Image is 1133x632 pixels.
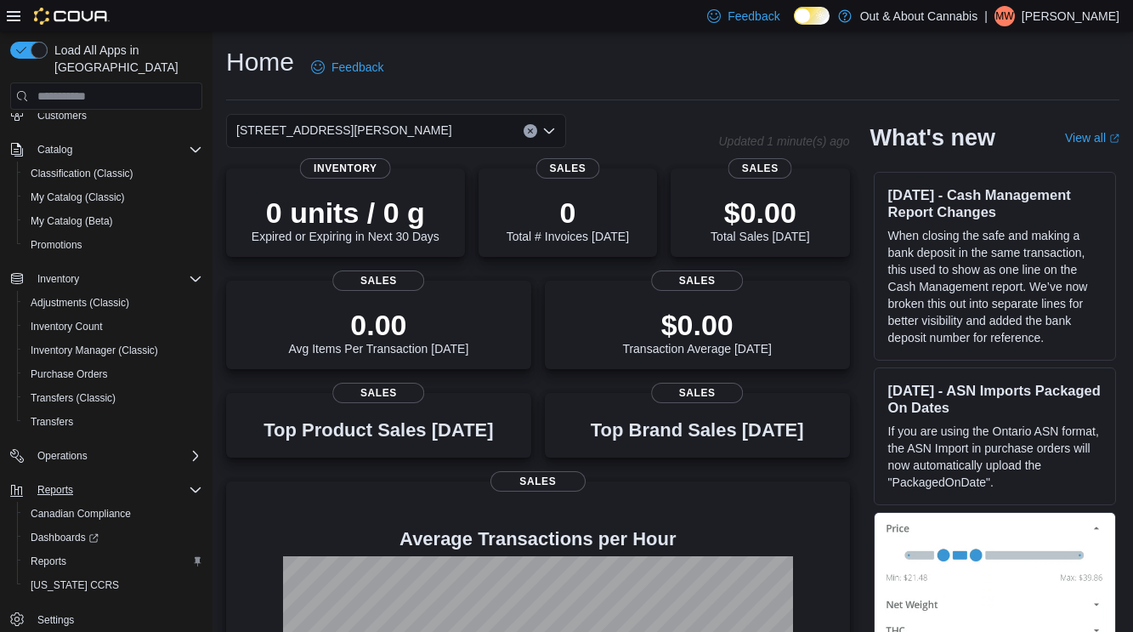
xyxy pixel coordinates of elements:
[34,8,110,25] img: Cova
[24,163,202,184] span: Classification (Classic)
[24,412,80,432] a: Transfers
[3,102,209,127] button: Customers
[17,410,209,434] button: Transfers
[24,163,140,184] a: Classification (Classic)
[31,480,80,500] button: Reports
[31,139,79,160] button: Catalog
[524,124,537,138] button: Clear input
[17,185,209,209] button: My Catalog (Classic)
[1022,6,1119,26] p: [PERSON_NAME]
[24,551,202,572] span: Reports
[31,139,202,160] span: Catalog
[3,444,209,468] button: Operations
[24,316,202,337] span: Inventory Count
[31,238,82,252] span: Promotions
[31,296,129,310] span: Adjustments (Classic)
[31,391,116,405] span: Transfers (Classic)
[24,364,115,384] a: Purchase Orders
[31,191,125,204] span: My Catalog (Classic)
[870,124,995,151] h2: What's new
[24,527,202,548] span: Dashboards
[794,25,795,26] span: Dark Mode
[24,575,126,595] a: [US_STATE] CCRS
[728,8,779,25] span: Feedback
[31,446,94,466] button: Operations
[3,267,209,291] button: Inventory
[17,526,209,549] a: Dashboards
[252,196,439,243] div: Expired or Expiring in Next 30 Days
[888,227,1102,346] p: When closing the safe and making a bank deposit in the same transaction, this used to show as one...
[24,293,202,313] span: Adjustments (Classic)
[37,613,74,627] span: Settings
[24,187,202,208] span: My Catalog (Classic)
[31,167,133,180] span: Classification (Classic)
[17,386,209,410] button: Transfers (Classic)
[17,549,209,573] button: Reports
[31,269,202,289] span: Inventory
[24,575,202,595] span: Washington CCRS
[37,143,72,157] span: Catalog
[24,412,202,432] span: Transfers
[31,446,202,466] span: Operations
[3,478,209,502] button: Reports
[24,235,202,255] span: Promotions
[17,362,209,386] button: Purchase Orders
[591,420,804,441] h3: Top Brand Sales [DATE]
[24,211,120,231] a: My Catalog (Beta)
[24,235,89,255] a: Promotions
[728,158,792,179] span: Sales
[995,6,1013,26] span: MW
[535,158,599,179] span: Sales
[1065,131,1119,145] a: View allExternal link
[24,551,73,572] a: Reports
[31,610,81,630] a: Settings
[331,59,383,76] span: Feedback
[17,315,209,339] button: Inventory Count
[3,138,209,162] button: Catalog
[888,423,1102,491] p: If you are using the Ontario ASN format, the ASN Import in purchase orders will now automatically...
[236,120,452,140] span: [STREET_ADDRESS][PERSON_NAME]
[17,502,209,526] button: Canadian Compliance
[24,293,136,313] a: Adjustments (Classic)
[24,187,132,208] a: My Catalog (Classic)
[984,6,988,26] p: |
[37,483,73,497] span: Reports
[17,162,209,185] button: Classification (Classic)
[31,531,99,544] span: Dashboards
[17,573,209,597] button: [US_STATE] CCRS
[263,420,493,441] h3: Top Product Sales [DATE]
[31,214,113,228] span: My Catalog (Beta)
[31,578,119,592] span: [US_STATE] CCRS
[24,340,202,361] span: Inventory Manager (Classic)
[37,272,79,286] span: Inventory
[240,529,836,549] h4: Average Transactions per Hour
[888,382,1102,416] h3: [DATE] - ASN Imports Packaged On Dates
[3,607,209,632] button: Settings
[333,270,425,291] span: Sales
[31,507,131,521] span: Canadian Compliance
[711,196,809,230] p: $0.00
[507,196,629,230] p: 0
[651,270,743,291] span: Sales
[24,504,138,524] a: Canadian Compliance
[31,609,202,630] span: Settings
[288,308,468,356] div: Avg Items Per Transaction [DATE]
[31,269,86,289] button: Inventory
[711,196,809,243] div: Total Sales [DATE]
[1109,134,1119,144] svg: External link
[31,320,103,333] span: Inventory Count
[24,316,110,337] a: Inventory Count
[507,196,629,243] div: Total # Invoices [DATE]
[718,134,849,148] p: Updated 1 minute(s) ago
[31,480,202,500] span: Reports
[226,45,294,79] h1: Home
[31,415,73,429] span: Transfers
[622,308,772,356] div: Transaction Average [DATE]
[622,308,772,342] p: $0.00
[333,383,425,403] span: Sales
[300,158,391,179] span: Inventory
[31,104,202,125] span: Customers
[252,196,439,230] p: 0 units / 0 g
[48,42,202,76] span: Load All Apps in [GEOGRAPHIC_DATA]
[24,527,105,548] a: Dashboards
